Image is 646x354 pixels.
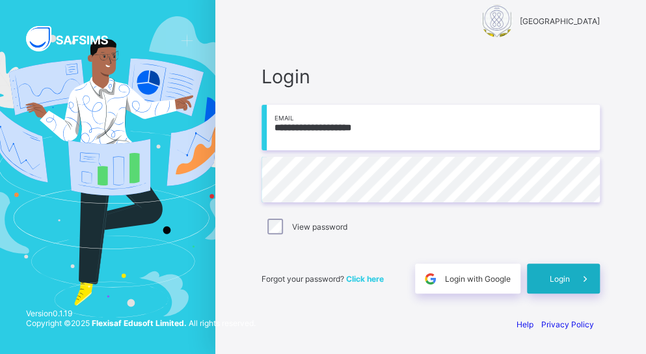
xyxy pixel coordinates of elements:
a: Help [517,320,533,329]
a: Privacy Policy [541,320,594,329]
img: google.396cfc9801f0270233282035f929180a.svg [423,271,438,286]
span: Copyright © 2025 All rights reserved. [26,318,256,328]
span: Login [262,65,600,88]
span: Login with Google [445,274,511,284]
span: Version 0.1.19 [26,308,256,318]
span: Forgot your password? [262,274,384,284]
img: SAFSIMS Logo [26,26,124,51]
label: View password [292,222,347,232]
span: [GEOGRAPHIC_DATA] [520,16,600,26]
span: Login [550,274,570,284]
a: Click here [346,274,384,284]
strong: Flexisaf Edusoft Limited. [92,318,187,328]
